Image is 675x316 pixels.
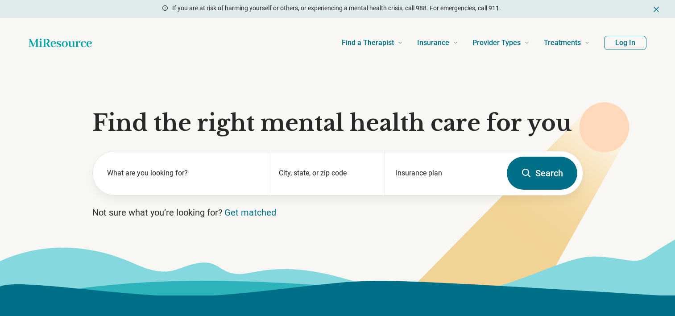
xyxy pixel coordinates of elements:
[172,4,501,13] p: If you are at risk of harming yourself or others, or experiencing a mental health crisis, call 98...
[472,25,530,61] a: Provider Types
[604,36,646,50] button: Log In
[342,37,394,49] span: Find a Therapist
[342,25,403,61] a: Find a Therapist
[29,34,92,52] a: Home page
[417,37,449,49] span: Insurance
[107,168,257,179] label: What are you looking for?
[544,25,590,61] a: Treatments
[472,37,521,49] span: Provider Types
[544,37,581,49] span: Treatments
[92,110,583,137] h1: Find the right mental health care for you
[224,207,276,218] a: Get matched
[417,25,458,61] a: Insurance
[92,206,583,219] p: Not sure what you’re looking for?
[507,157,577,190] button: Search
[652,4,661,14] button: Dismiss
